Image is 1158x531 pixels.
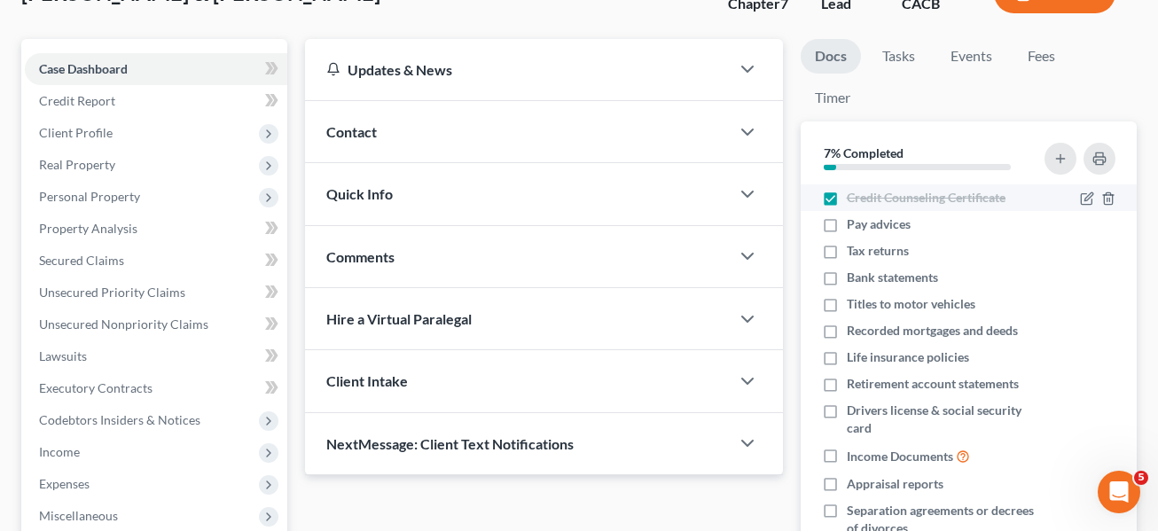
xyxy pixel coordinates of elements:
span: NextMessage: Client Text Notifications [326,435,574,452]
span: Secured Claims [39,253,124,268]
span: Client Profile [39,125,113,140]
span: Lawsuits [39,348,87,363]
a: Secured Claims [25,245,287,277]
div: Updates & News [326,60,708,79]
span: Bank statements [847,269,938,286]
span: Recorded mortgages and deeds [847,322,1018,340]
span: Expenses [39,476,90,491]
span: Appraisal reports [847,475,943,493]
span: Contact [326,123,377,140]
a: Property Analysis [25,213,287,245]
span: Life insurance policies [847,348,969,366]
span: Drivers license & social security card [847,402,1038,437]
span: Comments [326,248,395,265]
span: Tax returns [847,242,909,260]
span: Unsecured Priority Claims [39,285,185,300]
a: Unsecured Nonpriority Claims [25,308,287,340]
span: Personal Property [39,189,140,204]
span: Pay advices [847,215,911,233]
span: Property Analysis [39,221,137,236]
span: Credit Report [39,93,115,108]
span: Case Dashboard [39,61,128,76]
span: Income Documents [847,448,953,465]
span: 5 [1134,471,1148,485]
span: Codebtors Insiders & Notices [39,412,200,427]
span: Titles to motor vehicles [847,295,975,313]
a: Executory Contracts [25,372,287,404]
span: Quick Info [326,185,393,202]
span: Miscellaneous [39,508,118,523]
a: Unsecured Priority Claims [25,277,287,308]
span: Retirement account statements [847,375,1019,393]
span: Client Intake [326,372,408,389]
span: Unsecured Nonpriority Claims [39,316,208,332]
span: Income [39,444,80,459]
span: Executory Contracts [39,380,153,395]
a: Fees [1013,39,1070,74]
span: Real Property [39,157,115,172]
strong: 7% Completed [824,145,904,160]
a: Events [936,39,1006,74]
a: Lawsuits [25,340,287,372]
a: Timer [801,81,865,115]
span: Credit Counseling Certificate [847,189,1005,207]
span: Hire a Virtual Paralegal [326,310,472,327]
a: Tasks [868,39,929,74]
a: Credit Report [25,85,287,117]
iframe: Intercom live chat [1098,471,1140,513]
a: Docs [801,39,861,74]
a: Case Dashboard [25,53,287,85]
